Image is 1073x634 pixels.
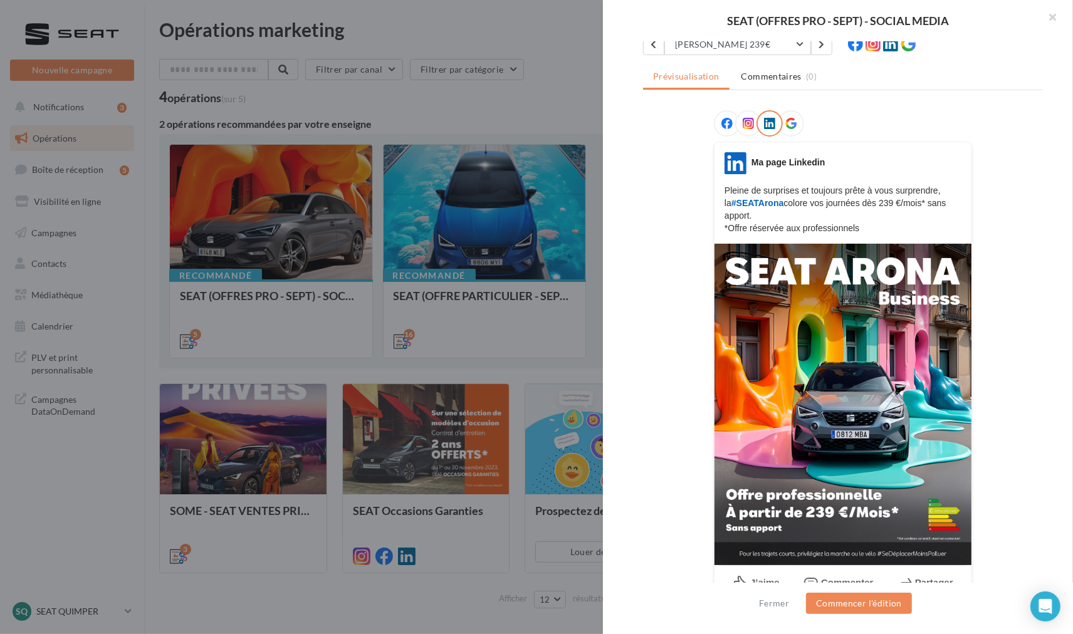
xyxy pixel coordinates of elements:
[664,34,811,55] button: [PERSON_NAME] 239€
[806,71,817,81] span: (0)
[754,596,794,611] button: Fermer
[1030,591,1060,621] div: Open Intercom Messenger
[806,593,912,614] button: Commencer l'édition
[623,15,1053,26] div: SEAT (OFFRES PRO - SEPT) - SOCIAL MEDIA
[714,244,971,565] img: SeatPro-2-4x5.jpg
[725,184,961,234] p: Pleine de surprises et toujours prête à vous surprendre, la colore vos journées dès 239 €/mois* s...
[821,577,873,588] span: Commenter
[915,577,953,588] span: Partager
[751,156,825,169] div: Ma page Linkedin
[750,577,780,588] span: J’aime
[731,198,784,208] span: #SEATArona
[741,70,802,83] span: Commentaires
